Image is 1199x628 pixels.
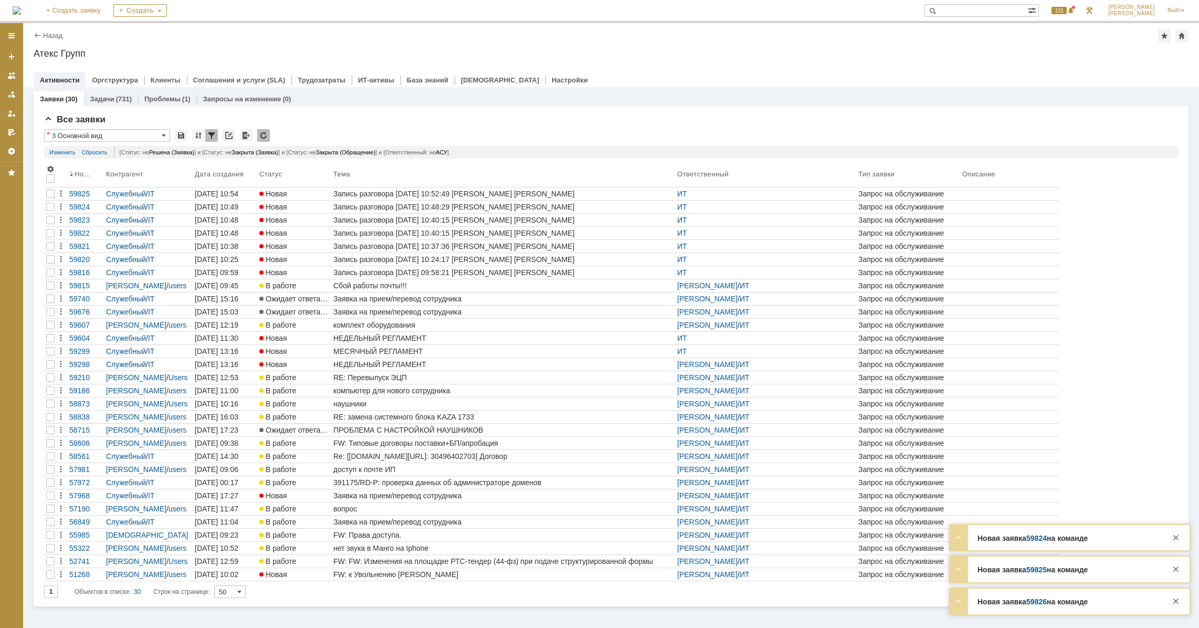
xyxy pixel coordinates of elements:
span: Новая [259,360,287,369]
div: [DATE] 12:19 [195,321,238,329]
span: Ожидает ответа контрагента [259,295,363,303]
div: Сортировка... [192,129,205,142]
a: [PERSON_NAME] [677,400,738,408]
div: МЕСЯЧНЫЙ РЕГЛАМЕНТ [333,347,673,355]
div: Тип заявки [858,170,897,178]
div: [DATE] 09:45 [195,281,238,290]
a: Новая [257,345,331,358]
a: [DATE] 10:25 [193,253,257,266]
div: Заявка на прием/перевод сотрудника [333,308,673,316]
div: Запрос на обслуживание [858,400,958,408]
a: Назад [43,32,62,39]
a: 59816 [67,266,104,279]
div: Запись разговора [DATE] 10:37:36 [PERSON_NAME] [PERSON_NAME] [333,242,673,250]
a: Запрос на обслуживание [856,240,960,253]
a: Запрос на обслуживание [856,411,960,423]
div: [DATE] 10:48 [195,216,238,224]
span: В работе [259,400,296,408]
a: МЕСЯЧНЫЙ РЕГЛАМЕНТ [331,345,675,358]
a: Заявка на прием/перевод сотрудника [331,292,675,305]
a: [DEMOGRAPHIC_DATA] [461,76,539,84]
a: Заявки на командах [3,67,20,84]
a: Запись разговора [DATE] 10:52:49 [PERSON_NAME] [PERSON_NAME] [331,187,675,200]
a: IT [148,255,154,264]
a: Служебный [106,203,146,211]
div: 58715 [69,426,102,434]
a: [PERSON_NAME] [106,281,166,290]
div: 59824 [69,203,102,211]
a: Служебный [106,334,146,342]
a: 59821 [67,240,104,253]
div: [DATE] 16:03 [195,413,238,421]
a: Запрос на обслуживание [856,397,960,410]
span: В работе [259,413,296,421]
div: 58873 [69,400,102,408]
div: Запрос на обслуживание [858,268,958,277]
a: [DATE] 09:59 [193,266,257,279]
div: Запрос на обслуживание [858,190,958,198]
span: Ожидает ответа контрагента [259,308,363,316]
a: [PERSON_NAME] [677,321,738,329]
a: Перейти в интерфейс администратора [1083,4,1096,17]
div: Запрос на обслуживание [858,386,958,395]
a: Сбросить [82,146,108,159]
th: Статус [257,163,331,187]
a: 59823 [67,214,104,226]
a: Запрос на обслуживание [856,424,960,436]
th: Дата создания [193,163,257,187]
a: ИТ [740,321,750,329]
a: В работе [257,384,331,397]
a: IT [148,268,154,277]
a: В работе [257,411,331,423]
div: 59822 [69,229,102,237]
a: Запись разговора [DATE] 10:48:29 [PERSON_NAME] [PERSON_NAME] [331,201,675,213]
a: ИТ [740,295,750,303]
a: Запрос на обслуживание [856,227,960,239]
a: [PERSON_NAME] [677,295,738,303]
a: [DATE] 15:16 [193,292,257,305]
div: Сделать домашней страницей [1175,29,1188,42]
a: [DATE] 11:30 [193,332,257,344]
div: Запрос на обслуживание [858,334,958,342]
a: 59676 [67,306,104,318]
a: Настройки [552,76,588,84]
a: Новая [257,266,331,279]
a: [DATE] 15:03 [193,306,257,318]
a: Служебный [106,216,146,224]
a: В работе [257,371,331,384]
div: Добавить в избранное [1158,29,1171,42]
div: Сбой работы почты!!! [333,281,673,290]
a: [PERSON_NAME] [677,386,738,395]
a: Перейти на домашнюю страницу [13,6,21,15]
a: 59298 [67,358,104,371]
a: Запрос на обслуживание [856,345,960,358]
a: Мои согласования [3,124,20,141]
div: Запись разговора [DATE] 10:40:15 [PERSON_NAME] [PERSON_NAME] [333,229,673,237]
a: users [169,413,186,421]
a: Проблемы [144,95,181,103]
a: ИТ [740,386,750,395]
a: Запрос на обслуживание [856,279,960,292]
a: IT [148,334,154,342]
div: Запись разговора [DATE] 10:40:15 [PERSON_NAME] [PERSON_NAME] [333,216,673,224]
a: 59820 [67,253,104,266]
a: Запрос на обслуживание [856,332,960,344]
a: Новая [257,253,331,266]
a: Запрос на обслуживание [856,201,960,213]
a: RE: Перевыпуск ЭЦП [331,371,675,384]
a: [DATE] 10:38 [193,240,257,253]
a: ИТ [677,203,687,211]
a: ИТ [677,347,687,355]
div: компьютер для нового сотрудника [333,386,673,395]
a: IT [148,216,154,224]
a: [PERSON_NAME] [106,413,166,421]
div: 59299 [69,347,102,355]
div: Запрос на обслуживание [858,308,958,316]
a: Новая [257,332,331,344]
a: Users [169,373,188,382]
div: 59607 [69,321,102,329]
a: 59824 [67,201,104,213]
a: [DATE] 12:53 [193,371,257,384]
a: 58873 [67,397,104,410]
a: [DATE] 10:49 [193,201,257,213]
